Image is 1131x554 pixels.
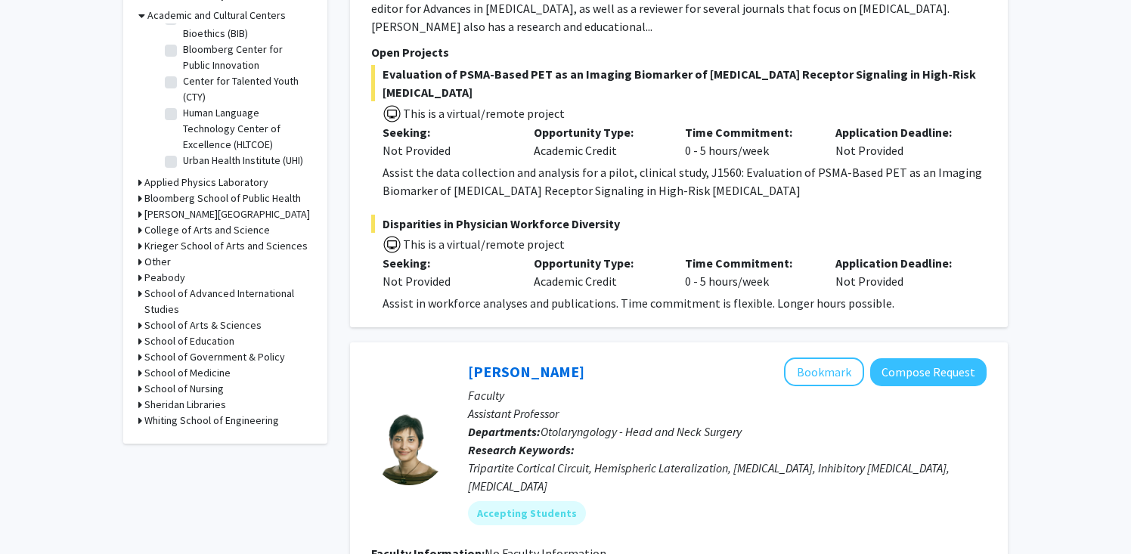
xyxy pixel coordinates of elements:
div: Academic Credit [522,254,674,290]
h3: Other [144,254,171,270]
h3: School of Medicine [144,365,231,381]
label: Bloomberg Center for Public Innovation [183,42,308,73]
p: Faculty [468,386,987,404]
h3: School of Education [144,333,234,349]
div: Tripartite Cortical Circuit, Hemispheric Lateralization, [MEDICAL_DATA], Inhibitory [MEDICAL_DATA... [468,459,987,495]
span: Evaluation of PSMA-Based PET as an Imaging Biomarker of [MEDICAL_DATA] Receptor Signaling in High... [371,65,987,101]
p: Seeking: [383,123,511,141]
label: Berman Institute of Bioethics (BIB) [183,10,308,42]
p: Opportunity Type: [534,123,662,141]
h3: School of Advanced International Studies [144,286,312,317]
h3: Applied Physics Laboratory [144,175,268,190]
label: Human Language Technology Center of Excellence (HLTCOE) [183,105,308,153]
div: Academic Credit [522,123,674,159]
h3: Whiting School of Engineering [144,413,279,429]
b: Research Keywords: [468,442,575,457]
h3: Bloomberg School of Public Health [144,190,301,206]
p: Seeking: [383,254,511,272]
a: [PERSON_NAME] [468,362,584,381]
label: Urban Health Institute (UHI) [183,153,303,169]
div: Not Provided [824,123,975,159]
h3: School of Arts & Sciences [144,317,262,333]
label: Center for Talented Youth (CTY) [183,73,308,105]
div: Not Provided [824,254,975,290]
button: Compose Request to Tara Deemyad [870,358,987,386]
p: Opportunity Type: [534,254,662,272]
p: Time Commitment: [685,123,813,141]
div: 0 - 5 hours/week [674,254,825,290]
h3: College of Arts and Science [144,222,270,238]
p: Application Deadline: [835,254,964,272]
span: This is a virtual/remote project [401,106,565,121]
h3: Academic and Cultural Centers [147,8,286,23]
div: Not Provided [383,272,511,290]
p: Time Commitment: [685,254,813,272]
span: Otolaryngology - Head and Neck Surgery [541,424,742,439]
h3: Peabody [144,270,185,286]
p: Open Projects [371,43,987,61]
h3: Sheridan Libraries [144,397,226,413]
span: This is a virtual/remote project [401,237,565,252]
iframe: Chat [11,486,64,543]
div: Assist the data collection and analysis for a pilot, clinical study, J1560: Evaluation of PSMA-Ba... [383,163,987,200]
p: Assistant Professor [468,404,987,422]
p: Application Deadline: [835,123,964,141]
mat-chip: Accepting Students [468,501,586,525]
h3: [PERSON_NAME][GEOGRAPHIC_DATA] [144,206,310,222]
h3: Krieger School of Arts and Sciences [144,238,308,254]
div: Not Provided [383,141,511,159]
h3: School of Nursing [144,381,224,397]
b: Departments: [468,424,541,439]
h3: School of Government & Policy [144,349,285,365]
span: Disparities in Physician Workforce Diversity [371,215,987,233]
div: 0 - 5 hours/week [674,123,825,159]
button: Add Tara Deemyad to Bookmarks [784,357,864,386]
div: Assist in workforce analyses and publications. Time commitment is flexible. Longer hours possible. [383,294,987,312]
